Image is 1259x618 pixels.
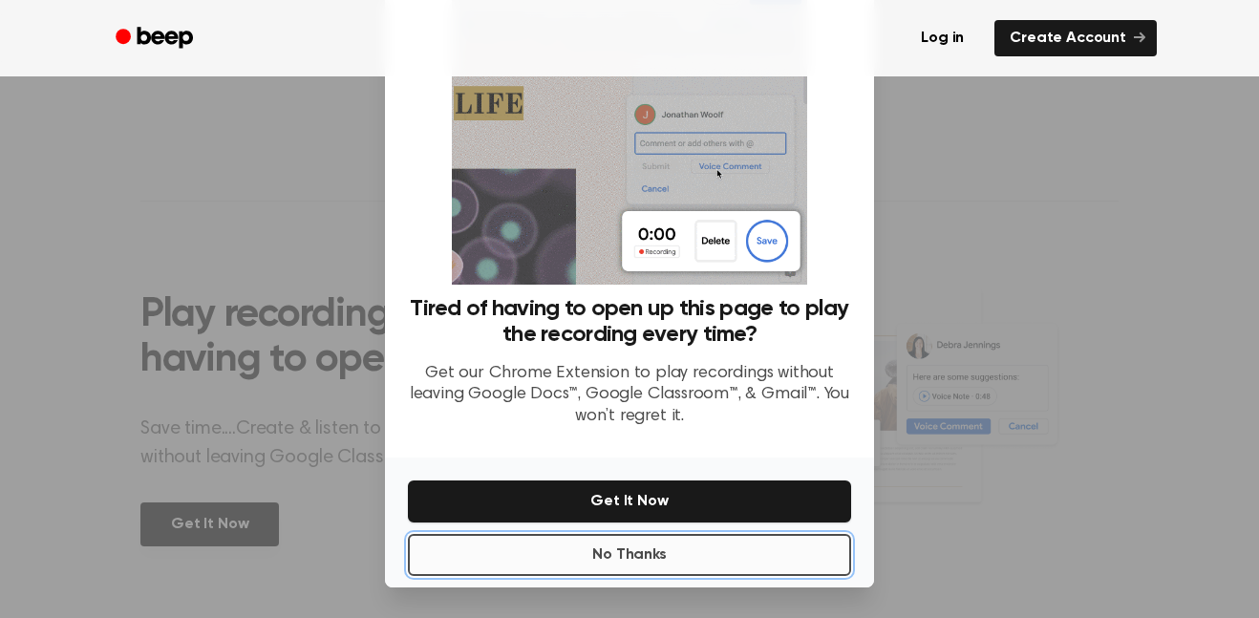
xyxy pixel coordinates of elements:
a: Create Account [994,20,1157,56]
h3: Tired of having to open up this page to play the recording every time? [408,296,851,348]
button: No Thanks [408,534,851,576]
p: Get our Chrome Extension to play recordings without leaving Google Docs™, Google Classroom™, & Gm... [408,363,851,428]
a: Log in [902,16,983,60]
a: Beep [102,20,210,57]
button: Get It Now [408,480,851,522]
